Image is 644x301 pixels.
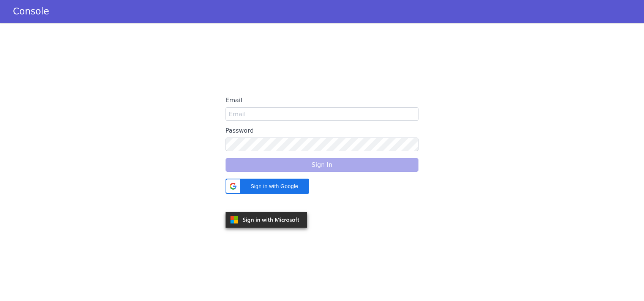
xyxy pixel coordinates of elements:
[245,182,305,190] span: Sign in with Google
[226,107,419,121] input: Email
[226,212,307,228] img: azure.svg
[4,6,58,17] a: Console
[222,193,313,210] iframe: Sign in with Google Button
[226,93,419,107] label: Email
[226,124,419,138] label: Password
[226,179,309,194] div: Sign in with Google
